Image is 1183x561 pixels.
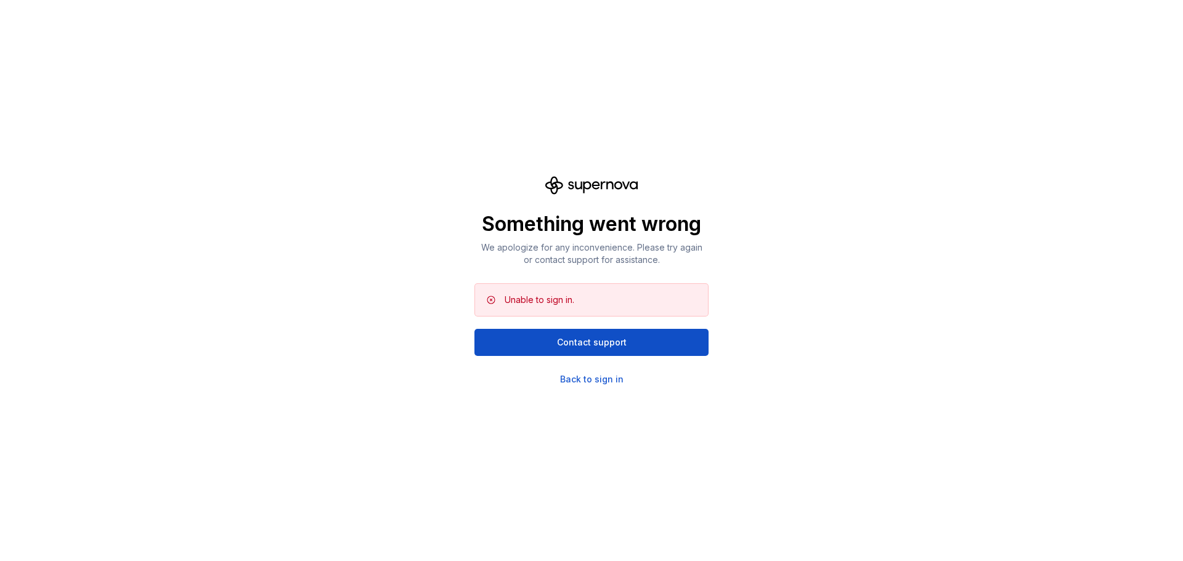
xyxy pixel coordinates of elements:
button: Contact support [474,329,709,356]
p: Something went wrong [474,212,709,236]
p: We apologize for any inconvenience. Please try again or contact support for assistance. [474,241,709,266]
span: Contact support [557,336,627,349]
a: Back to sign in [560,373,624,385]
div: Unable to sign in. [505,294,574,306]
